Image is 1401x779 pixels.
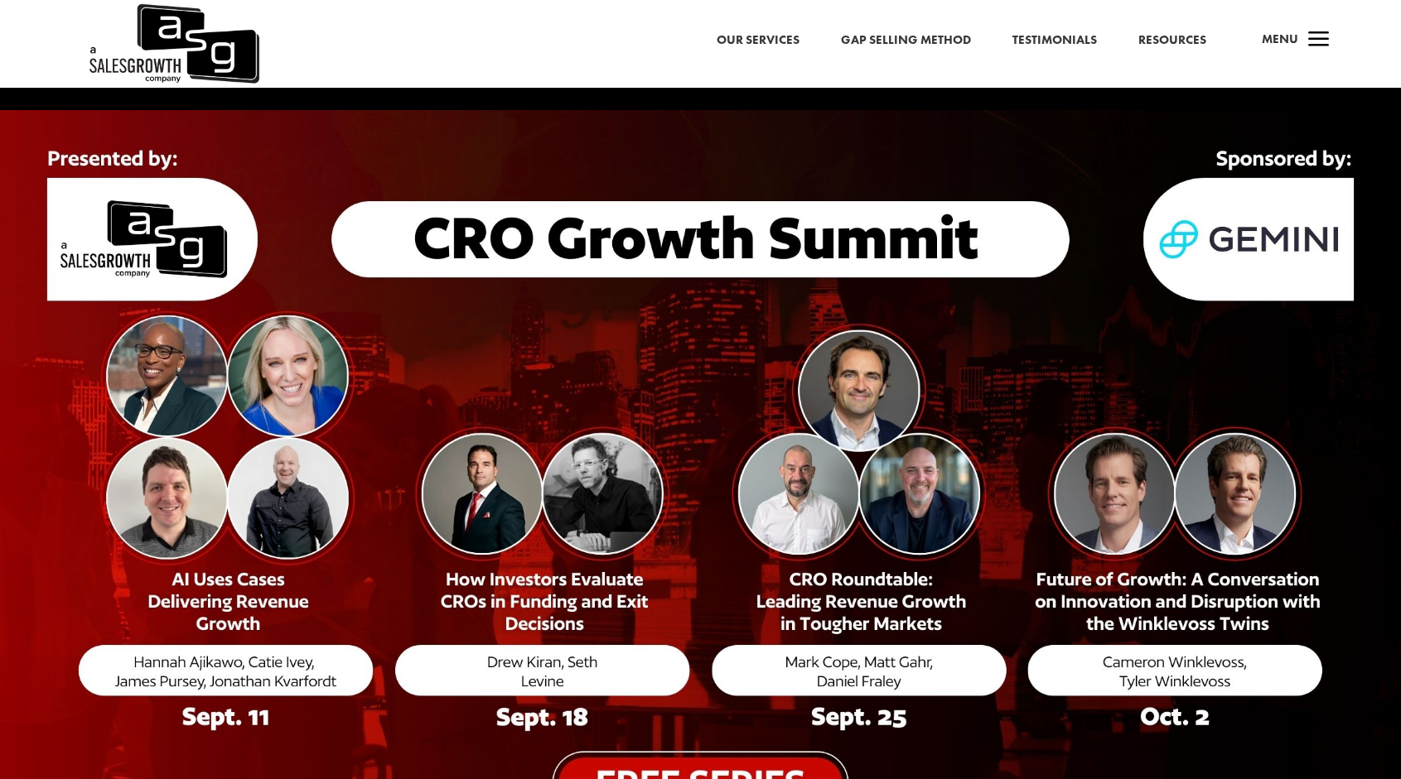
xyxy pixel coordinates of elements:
a: Our Services [717,30,800,51]
a: Testimonials [1012,30,1097,51]
span: a [1302,24,1336,57]
a: Resources [1138,30,1206,51]
span: Menu [1262,31,1298,47]
a: Gap Selling Method [841,30,971,51]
